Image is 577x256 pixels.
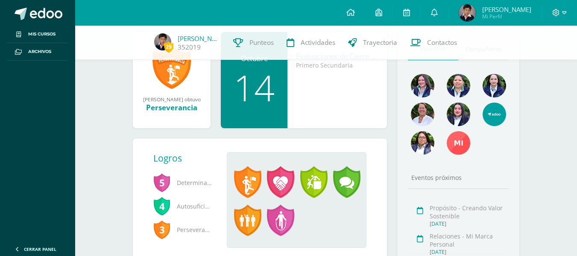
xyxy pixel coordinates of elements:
img: 7c64f4cdc1fa2a2a08272f32eb53ba45.png [483,74,506,97]
span: Trayectoria [363,38,397,47]
span: Contactos [427,38,457,47]
img: e4592216d3fc84dab095ec77361778a2.png [447,131,470,155]
span: 29 [164,41,173,52]
span: 4 [153,196,170,216]
img: e13555400e539d49a325e37c8b84e82e.png [483,103,506,126]
div: Propósito - Creando Valor Sostenible [430,204,506,220]
div: Logros [153,152,220,164]
div: 14 [229,70,279,106]
div: Relaciones - Mi Marca Personal [430,232,506,248]
span: Mi Perfil [482,13,531,20]
div: Perseverancia [141,103,202,112]
a: Contactos [404,26,463,60]
span: [PERSON_NAME] [482,5,531,14]
a: Archivos [7,43,68,61]
span: Mis cursos [28,31,56,38]
img: 8b4d07f21f165275c0bb039a1ab75be6.png [411,74,434,97]
img: 7052225f9b8468bfa6811723bfd0aac5.png [411,131,434,155]
span: Archivos [28,48,51,55]
a: Mis cursos [7,26,68,43]
div: [DATE] [430,220,506,227]
span: 3 [153,220,170,239]
img: d7b58b3ee24904eb3feedff3d7c47cbf.png [447,74,470,97]
a: 352019 [178,43,201,52]
a: [PERSON_NAME] [178,34,220,43]
img: 53e1125b3f6c1ebbb1483203c6a9f1e4.png [411,103,434,126]
span: 5 [153,173,170,192]
div: Primero Secundaria [296,61,378,69]
span: Cerrar panel [24,246,56,252]
a: Actividades [280,26,342,60]
img: cb9caeeeeda7ff485525052e0c182f0a.png [154,33,171,50]
span: Determinación [153,171,213,194]
a: Punteos [227,26,280,60]
div: [DATE] [430,248,506,256]
div: [PERSON_NAME] obtuvo [141,96,202,103]
img: cb9caeeeeda7ff485525052e0c182f0a.png [459,4,476,21]
img: f9c4b7d77c5e1bd20d7484783103f9b1.png [447,103,470,126]
span: Autosuficiencia [153,194,213,218]
div: Eventos próximos [408,174,509,182]
span: Perseverancia [153,218,213,241]
a: Trayectoria [342,26,404,60]
span: Punteos [249,38,274,47]
span: Actividades [301,38,335,47]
